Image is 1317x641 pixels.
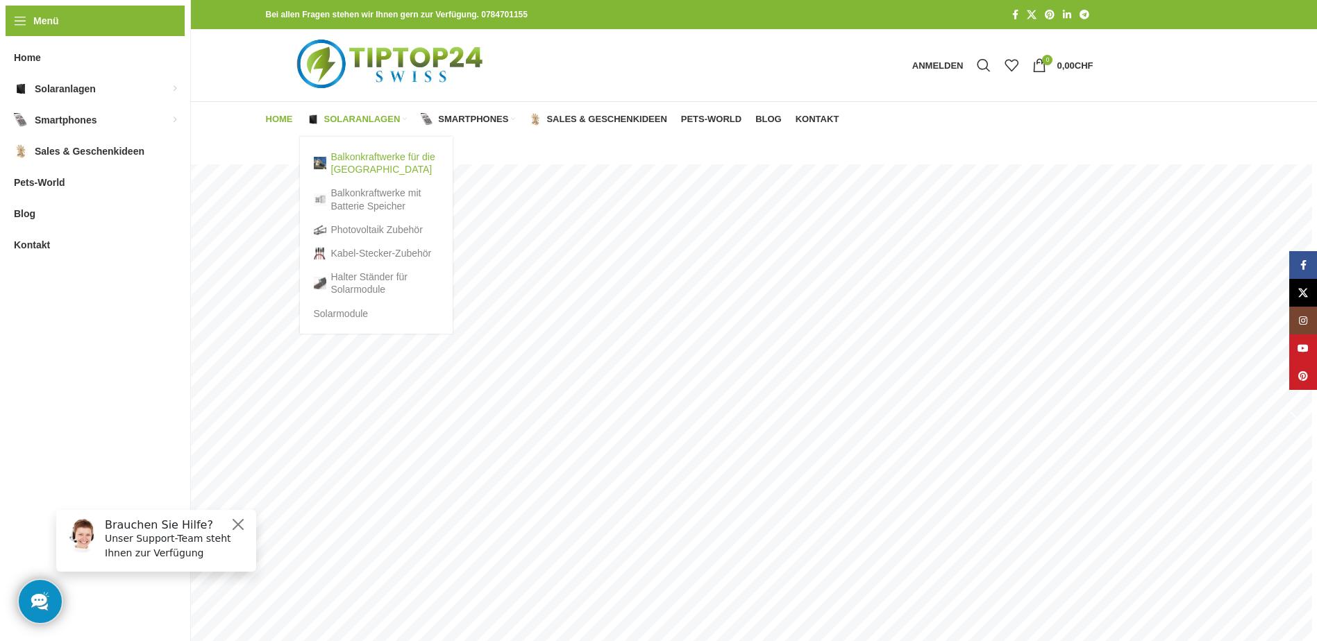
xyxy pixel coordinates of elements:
a: Telegram Social Link [1075,6,1093,24]
div: Meine Wunschliste [998,51,1025,79]
span: 0 [1042,55,1052,65]
span: Smartphones [35,108,97,133]
a: Pets-World [681,105,741,133]
img: Customer service [19,19,54,54]
img: Sales & Geschenkideen [529,113,542,126]
div: Next slide [1277,402,1312,437]
h6: Brauchen Sie Hilfe? [60,19,203,33]
button: Close [185,17,201,34]
img: Solaranlagen [307,113,319,126]
span: Sales & Geschenkideen [35,139,144,164]
span: CHF [1075,60,1093,71]
a: Facebook Social Link [1289,251,1317,279]
a: Kabel-Stecker-Zubehör [314,241,439,265]
img: Solaranlagen [14,82,28,96]
div: Hauptnavigation [259,105,846,133]
a: Balkonkraftwerke mit Batterie Speicher [314,181,439,217]
span: Sales & Geschenkideen [546,114,666,125]
a: Solaranlagen [307,105,408,133]
a: X Social Link [1289,279,1317,307]
img: Halter Ständer für Solarmodule [314,277,326,289]
a: Photovoltaik Zubehör [314,218,439,241]
a: Kontakt [796,105,839,133]
a: Home [266,105,293,133]
a: Sales & Geschenkideen [529,105,666,133]
a: Halter Ständer für Solarmodule [314,265,439,301]
img: Balkonkraftwerke mit Batterie Speicher [314,194,326,206]
bdi: 0,00 [1057,60,1093,71]
strong: Bei allen Fragen stehen wir Ihnen gern zur Verfügung. 0784701155 [266,10,528,19]
img: Sales & Geschenkideen [14,144,28,158]
a: Blog [755,105,782,133]
img: Tiptop24 Nachhaltige & Faire Produkte [266,29,518,101]
a: Solarmodule [314,302,439,325]
img: Kabel-Stecker-Zubehör [314,247,326,259]
span: Solaranlagen [324,114,401,125]
a: Balkonkraftwerke für die [GEOGRAPHIC_DATA] [314,145,439,181]
img: Photovoltaik Zubehör [314,223,326,236]
img: Balkonkraftwerke für die Schweiz [314,157,326,169]
a: Facebook Social Link [1008,6,1023,24]
span: Smartphones [438,114,508,125]
a: X Social Link [1023,6,1041,24]
span: Home [14,45,41,70]
a: LinkedIn Social Link [1059,6,1075,24]
p: Unser Support-Team steht Ihnen zur Verfügung [60,33,203,62]
a: Pinterest Social Link [1289,362,1317,390]
span: Blog [14,201,35,226]
img: Smartphones [14,113,28,127]
span: Pets-World [681,114,741,125]
span: Solaranlagen [35,76,96,101]
a: Suche [970,51,998,79]
span: Menü [33,13,59,28]
span: Home [266,114,293,125]
span: Kontakt [796,114,839,125]
span: Pets-World [14,170,65,195]
a: 0 0,00CHF [1025,51,1100,79]
img: Smartphones [421,113,433,126]
span: Anmelden [912,61,964,70]
span: Blog [755,114,782,125]
span: Kontakt [14,232,50,257]
a: Anmelden [905,51,971,79]
a: Smartphones [421,105,515,133]
a: YouTube Social Link [1289,334,1317,362]
a: Pinterest Social Link [1041,6,1059,24]
a: Instagram Social Link [1289,307,1317,334]
a: Logo der Website [266,59,518,70]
